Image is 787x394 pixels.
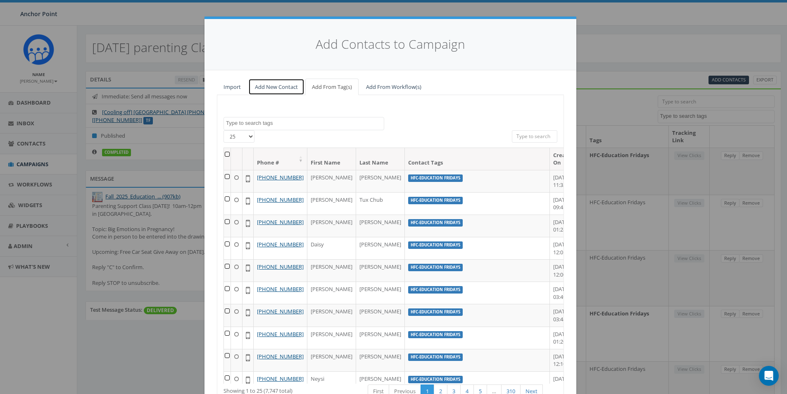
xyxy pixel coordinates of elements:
[408,241,463,249] label: HFC-Education Fridays
[356,282,405,304] td: [PERSON_NAME]
[356,148,405,170] th: Last Name
[257,196,304,203] a: [PHONE_NUMBER]
[550,282,586,304] td: [DATE] 03:49 PM
[356,304,405,326] td: [PERSON_NAME]
[512,130,557,143] input: Type to search
[408,174,463,182] label: HFC-Education Fridays
[550,237,586,259] td: [DATE] 12:01 PM
[408,353,463,361] label: HFC-Education Fridays
[550,170,586,192] td: [DATE] 11:32 AM
[257,218,304,226] a: [PHONE_NUMBER]
[550,215,586,237] td: [DATE] 01:28 PM
[257,263,304,270] a: [PHONE_NUMBER]
[408,286,463,294] label: HFC-Education Fridays
[356,349,405,371] td: [PERSON_NAME]
[217,79,247,96] a: Import
[550,259,586,282] td: [DATE] 12:00 PM
[307,304,356,326] td: [PERSON_NAME]
[550,327,586,349] td: [DATE] 01:20 PM
[408,219,463,227] label: HFC-Education Fridays
[356,371,405,394] td: [PERSON_NAME]
[307,259,356,282] td: [PERSON_NAME]
[217,36,564,53] h4: Add Contacts to Campaign
[248,79,304,96] a: Add New Contact
[408,264,463,271] label: HFC-Education Fridays
[550,304,586,326] td: [DATE] 03:48 PM
[307,349,356,371] td: [PERSON_NAME]
[254,148,307,170] th: Phone #: activate to sort column ascending
[257,285,304,293] a: [PHONE_NUMBER]
[359,79,428,96] a: Add From Workflow(s)
[405,148,550,170] th: Contact Tags
[307,192,356,215] td: [PERSON_NAME]
[550,192,586,215] td: [DATE] 09:41 AM
[408,376,463,383] label: HFC-Education Fridays
[550,371,586,394] td: [DATE] 10:59 AM
[356,170,405,192] td: [PERSON_NAME]
[257,330,304,338] a: [PHONE_NUMBER]
[305,79,359,96] a: Add From Tag(s)
[307,282,356,304] td: [PERSON_NAME]
[356,327,405,349] td: [PERSON_NAME]
[257,241,304,248] a: [PHONE_NUMBER]
[356,237,405,259] td: [PERSON_NAME]
[550,148,586,170] th: Created On: activate to sort column ascending
[307,237,356,259] td: Daisy
[356,215,405,237] td: [PERSON_NAME]
[257,353,304,360] a: [PHONE_NUMBER]
[307,170,356,192] td: [PERSON_NAME]
[408,308,463,316] label: HFC-Education Fridays
[307,148,356,170] th: First Name
[408,331,463,339] label: HFC-Education Fridays
[356,259,405,282] td: [PERSON_NAME]
[307,327,356,349] td: [PERSON_NAME]
[550,349,586,371] td: [DATE] 12:10 PM
[226,119,384,127] textarea: Search
[257,174,304,181] a: [PHONE_NUMBER]
[257,375,304,382] a: [PHONE_NUMBER]
[307,371,356,394] td: Neysi
[257,308,304,315] a: [PHONE_NUMBER]
[307,215,356,237] td: [PERSON_NAME]
[408,197,463,204] label: HFC-Education Fridays
[356,192,405,215] td: Tux Chub
[759,366,779,386] div: Open Intercom Messenger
